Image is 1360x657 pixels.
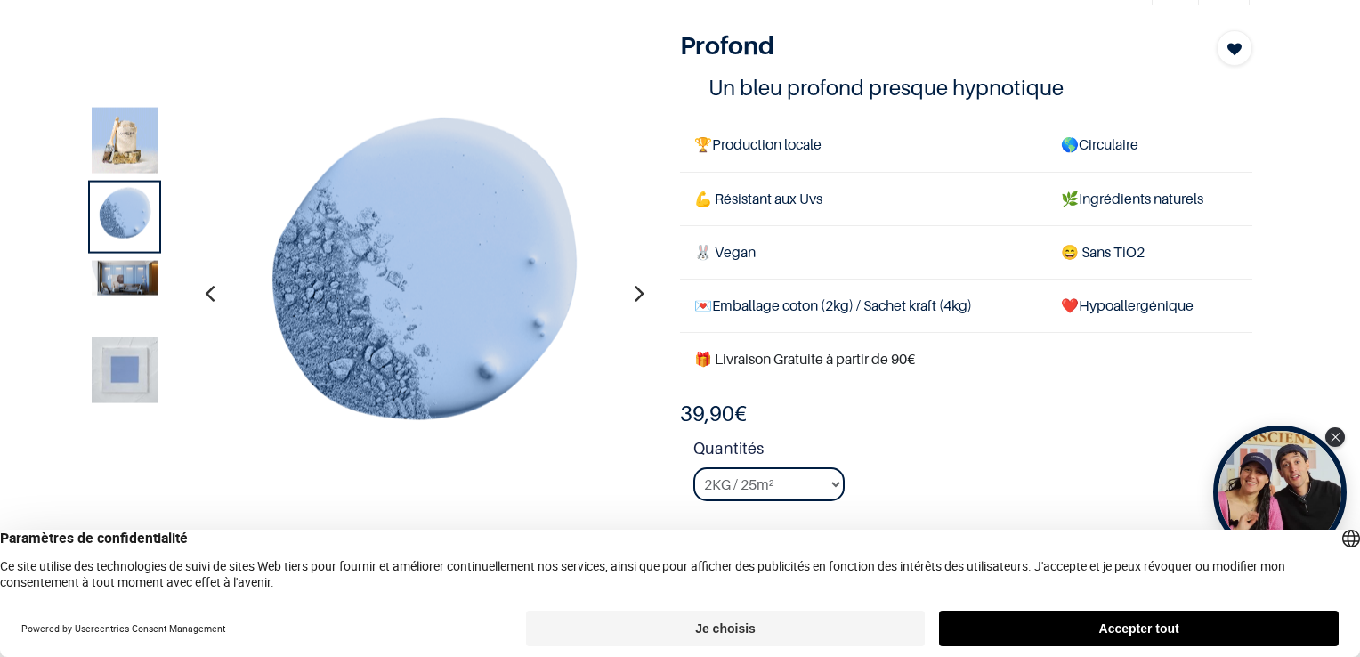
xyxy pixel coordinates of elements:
[708,74,1223,101] h4: Un bleu profond presque hypnotique
[1213,426,1347,559] div: Open Tolstoy
[694,350,915,368] font: 🎁 Livraison Gratuite à partir de 90€
[1047,279,1251,332] td: ❤️Hypoallergénique
[92,184,158,250] img: Product image
[1047,225,1251,279] td: ans TiO2
[680,279,1047,332] td: Emballage coton (2kg) / Sachet kraft (4kg)
[1061,190,1079,207] span: 🌿
[1213,426,1347,559] div: Open Tolstoy widget
[1325,427,1345,447] div: Close Tolstoy widget
[694,296,712,314] span: 💌
[693,436,1252,467] strong: Quantités
[1217,30,1252,66] button: Add to wishlist
[15,15,69,69] button: Open chat widget
[680,118,1047,172] td: Production locale
[680,401,747,426] b: €
[694,243,756,261] span: 🐰 Vegan
[680,401,734,426] span: 39,90
[1061,135,1079,153] span: 🌎
[680,30,1166,61] h1: Profond
[1227,38,1242,60] span: Add to wishlist
[1047,118,1251,172] td: Circulaire
[1047,172,1251,225] td: Ingrédients naturels
[1061,243,1089,261] span: 😄 S
[92,261,158,296] img: Product image
[694,135,712,153] span: 🏆
[225,97,617,489] img: Product image
[92,337,158,403] img: Product image
[694,190,822,207] span: 💪 Résistant aux Uvs
[92,108,158,174] img: Product image
[1213,426,1347,559] div: Tolstoy bubble widget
